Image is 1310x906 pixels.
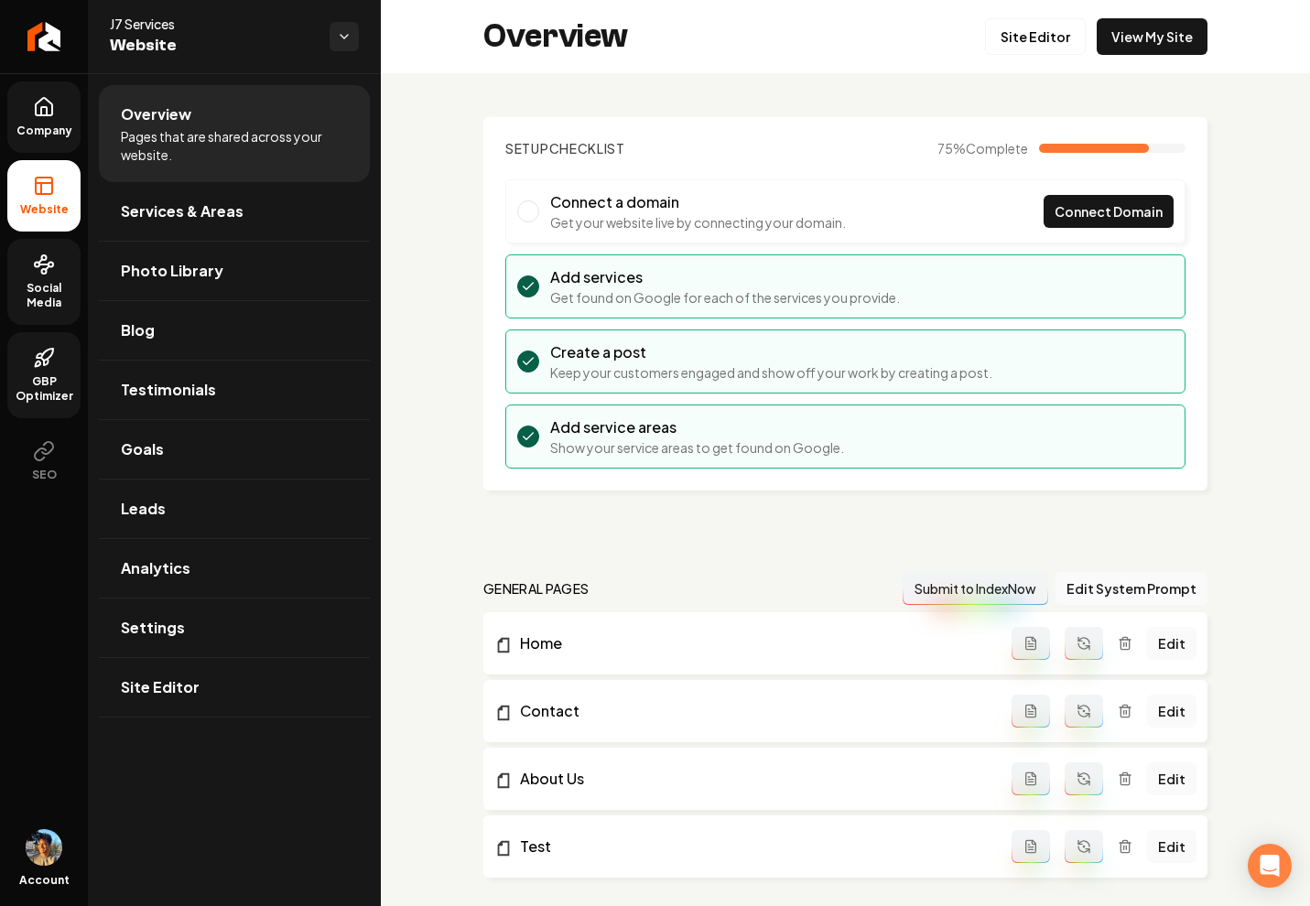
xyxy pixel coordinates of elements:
[121,438,164,460] span: Goals
[121,617,185,639] span: Settings
[99,301,370,360] a: Blog
[9,124,80,138] span: Company
[121,127,348,164] span: Pages that are shared across your website.
[110,15,315,33] span: J7 Services
[966,140,1028,156] span: Complete
[99,182,370,241] a: Services & Areas
[99,361,370,419] a: Testimonials
[99,480,370,538] a: Leads
[99,539,370,598] a: Analytics
[483,18,628,55] h2: Overview
[505,140,549,156] span: Setup
[13,202,76,217] span: Website
[7,239,81,325] a: Social Media
[550,288,900,307] p: Get found on Google for each of the services you provide.
[494,632,1012,654] a: Home
[121,319,155,341] span: Blog
[121,676,200,698] span: Site Editor
[494,700,1012,722] a: Contact
[1147,830,1196,863] a: Edit
[550,266,900,288] h3: Add services
[99,420,370,479] a: Goals
[550,438,844,457] p: Show your service areas to get found on Google.
[7,281,81,310] span: Social Media
[1012,627,1050,660] button: Add admin page prompt
[7,374,81,404] span: GBP Optimizer
[550,191,846,213] h3: Connect a domain
[99,242,370,300] a: Photo Library
[110,33,315,59] span: Website
[26,829,62,866] img: Aditya Nair
[550,341,992,363] h3: Create a post
[121,260,223,282] span: Photo Library
[1097,18,1207,55] a: View My Site
[505,139,625,157] h2: Checklist
[121,498,166,520] span: Leads
[903,572,1048,605] button: Submit to IndexNow
[1044,195,1174,228] a: Connect Domain
[550,363,992,382] p: Keep your customers engaged and show off your work by creating a post.
[1012,830,1050,863] button: Add admin page prompt
[494,836,1012,857] a: Test
[7,81,81,153] a: Company
[1147,762,1196,795] a: Edit
[99,658,370,717] a: Site Editor
[26,829,62,866] button: Open user button
[937,139,1028,157] span: 75 %
[1056,572,1207,605] button: Edit System Prompt
[985,18,1086,55] a: Site Editor
[494,768,1012,790] a: About Us
[121,200,244,222] span: Services & Areas
[27,22,61,51] img: Rebolt Logo
[1012,762,1050,795] button: Add admin page prompt
[1147,695,1196,728] a: Edit
[121,557,190,579] span: Analytics
[550,416,844,438] h3: Add service areas
[1012,695,1050,728] button: Add admin page prompt
[19,873,70,888] span: Account
[1147,627,1196,660] a: Edit
[550,213,846,232] p: Get your website live by connecting your domain.
[483,579,590,598] h2: general pages
[25,468,64,482] span: SEO
[121,379,216,401] span: Testimonials
[99,599,370,657] a: Settings
[1055,202,1163,221] span: Connect Domain
[121,103,191,125] span: Overview
[7,426,81,497] button: SEO
[1248,844,1292,888] div: Open Intercom Messenger
[7,332,81,418] a: GBP Optimizer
